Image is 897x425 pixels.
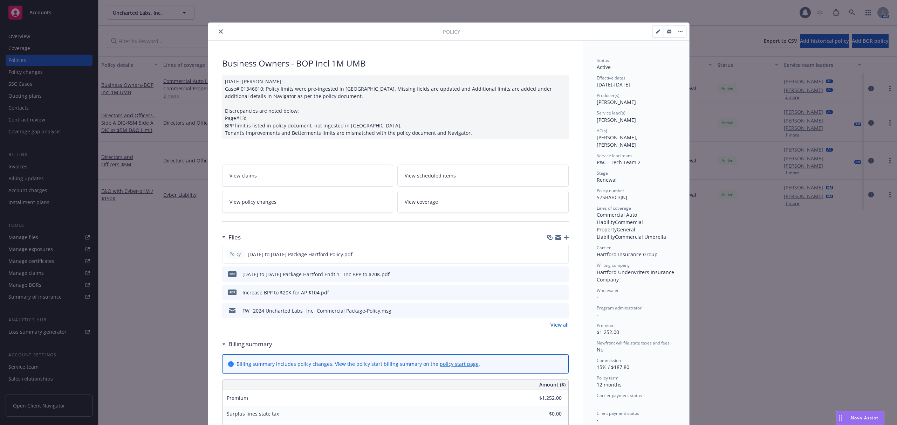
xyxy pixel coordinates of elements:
span: pdf [228,290,237,295]
div: Business Owners - BOP Incl 1M UMB [222,57,569,69]
span: $1,252.00 [597,329,619,335]
span: View coverage [405,198,438,205]
a: View all [550,321,569,328]
span: Writing company [597,262,630,268]
span: Wholesaler [597,287,619,293]
span: Premium [227,395,248,401]
span: - [597,399,598,406]
span: Effective dates [597,75,625,81]
div: Billing summary [222,340,272,349]
span: View claims [230,172,257,179]
span: Commercial Auto Liability [597,211,638,225]
button: download file [548,289,554,296]
span: 12 months [597,381,622,388]
input: 0.00 [520,409,566,419]
span: Commission [597,357,621,363]
span: Policy term [597,375,618,381]
span: Commercial Umbrella [615,234,666,240]
span: Renewal [597,176,617,183]
div: Billing summary includes policy changes. View the policy start billing summary on the . [237,360,480,368]
span: [PERSON_NAME] [597,99,636,105]
button: preview file [560,289,566,296]
button: preview file [560,271,566,278]
span: Premium [597,322,615,328]
span: Hartford Underwriters Insurance Company [597,269,676,283]
span: Service lead team [597,153,632,159]
span: Client payment status [597,410,639,416]
input: 0.00 [520,393,566,403]
span: Status [597,57,609,63]
button: preview file [560,307,566,314]
h3: Billing summary [228,340,272,349]
span: Amount ($) [539,381,566,388]
h3: Files [228,233,241,242]
span: [PERSON_NAME] [597,117,636,123]
a: View coverage [397,191,569,213]
span: Commercial Property [597,219,644,233]
span: Carrier [597,245,611,251]
span: 15% / $187.80 [597,364,629,370]
span: Hartford Insurance Group [597,251,658,258]
button: Nova Assist [836,411,884,425]
span: Surplus lines state tax [227,410,279,417]
span: Carrier payment status [597,392,642,398]
span: Policy [443,28,460,35]
a: View claims [222,165,393,187]
div: Files [222,233,241,242]
span: General Liability [597,226,637,240]
span: Active [597,64,611,70]
span: Lines of coverage [597,205,631,211]
span: Policy [228,251,242,257]
span: pdf [228,271,237,277]
span: [PERSON_NAME], [PERSON_NAME] [597,134,639,148]
div: [DATE] - [DATE] [597,75,675,88]
span: Policy number [597,188,624,194]
div: FW_ 2024 Uncharted Labs_ Inc_ Commercial Package-Policy.msg [242,307,391,314]
span: 57SBABC3JNJ [597,194,627,201]
a: policy start page [440,361,479,367]
div: Increase BPP to $20K for AP $104.pdf [242,289,329,296]
span: Service lead(s) [597,110,625,116]
span: Producer(s) [597,92,619,98]
span: Program administrator [597,305,642,311]
span: No [597,346,603,353]
div: [DATE] [PERSON_NAME]: Case# 01346610: Policy limits were pre-ingested in [GEOGRAPHIC_DATA]. Missi... [222,75,569,139]
button: preview file [559,251,566,258]
span: AC(s) [597,128,607,134]
button: download file [548,307,554,314]
span: Stage [597,170,608,176]
span: - [597,294,598,300]
button: download file [548,271,554,278]
span: - [597,417,598,423]
span: View scheduled items [405,172,456,179]
span: - [597,311,598,318]
a: View scheduled items [397,165,569,187]
span: View policy changes [230,198,276,205]
span: Newfront will file state taxes and fees [597,340,670,346]
div: [DATE] to [DATE] Package Hartford Endt 1 - Inc BPP to $20K.pdf [242,271,390,278]
span: P&C - Tech Team 2 [597,159,641,166]
button: download file [548,251,554,258]
div: Drag to move [836,411,845,425]
a: View policy changes [222,191,393,213]
button: close [217,27,225,36]
span: [DATE] to [DATE] Package Hartford Policy.pdf [248,251,352,258]
span: Nova Assist [851,415,878,421]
